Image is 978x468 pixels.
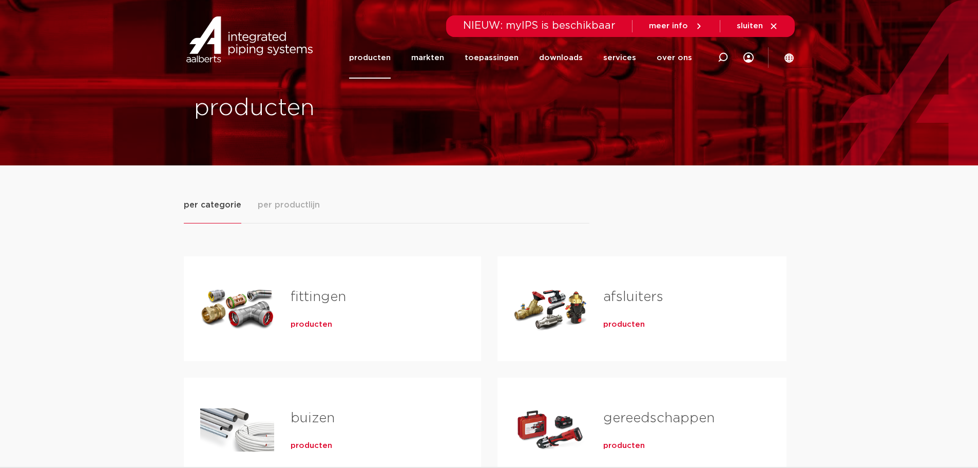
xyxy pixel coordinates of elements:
[465,37,519,79] a: toepassingen
[743,37,754,79] div: my IPS
[603,37,636,79] a: services
[649,22,703,31] a: meer info
[291,411,335,425] a: buizen
[349,37,692,79] nav: Menu
[603,411,715,425] a: gereedschappen
[194,92,484,125] h1: producten
[258,199,320,211] span: per productlijn
[603,320,645,330] a: producten
[737,22,763,30] span: sluiten
[737,22,778,31] a: sluiten
[463,21,616,31] span: NIEUW: myIPS is beschikbaar
[603,441,645,451] a: producten
[291,320,332,330] a: producten
[184,199,241,211] span: per categorie
[603,290,663,304] a: afsluiters
[291,290,346,304] a: fittingen
[291,441,332,451] a: producten
[649,22,688,30] span: meer info
[411,37,444,79] a: markten
[539,37,583,79] a: downloads
[349,37,391,79] a: producten
[657,37,692,79] a: over ons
